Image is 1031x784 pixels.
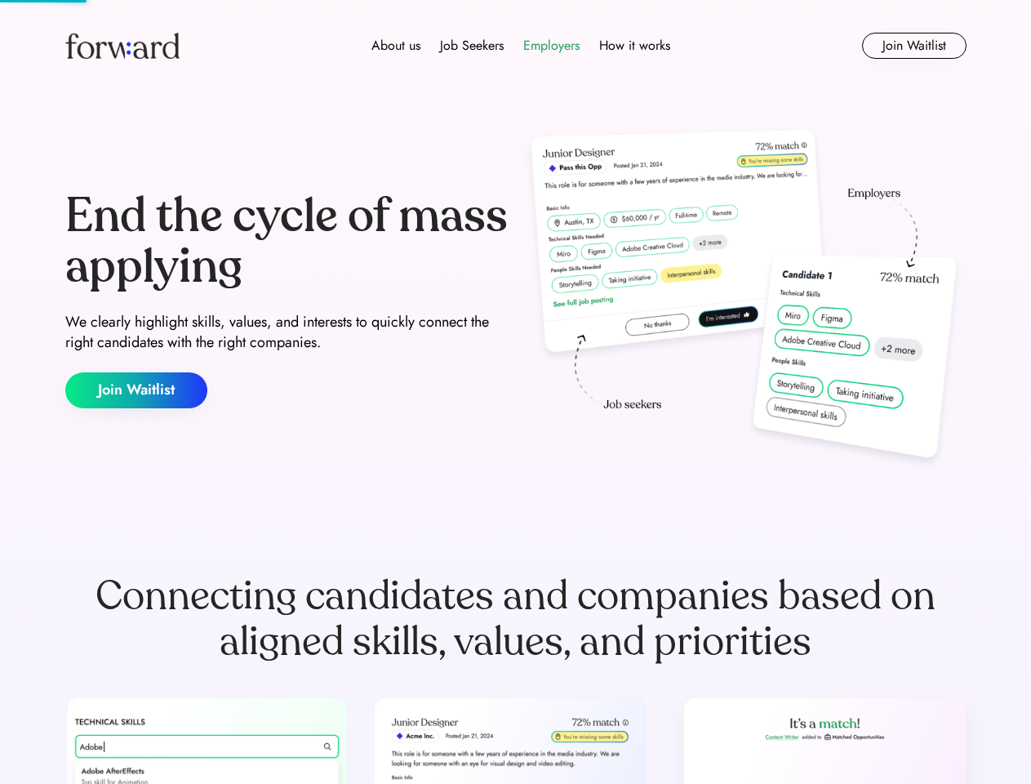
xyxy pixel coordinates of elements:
[599,36,670,56] div: How it works
[523,36,580,56] div: Employers
[371,36,420,56] div: About us
[522,124,967,475] img: hero-image.png
[65,191,509,292] div: End the cycle of mass applying
[65,312,509,353] div: We clearly highlight skills, values, and interests to quickly connect the right candidates with t...
[65,33,180,59] img: Forward logo
[65,573,967,665] div: Connecting candidates and companies based on aligned skills, values, and priorities
[440,36,504,56] div: Job Seekers
[65,372,207,408] button: Join Waitlist
[862,33,967,59] button: Join Waitlist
